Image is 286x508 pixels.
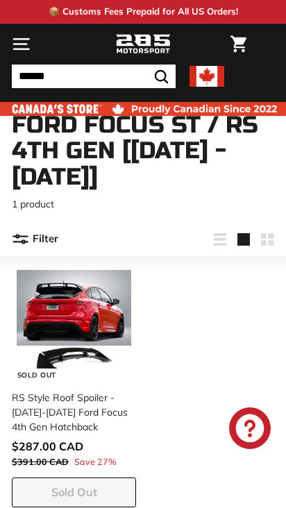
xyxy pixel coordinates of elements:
a: Cart [224,24,253,64]
inbox-online-store-chat: Shopify online store chat [225,407,275,452]
button: Filter [12,223,58,256]
p: 📦 Customs Fees Prepaid for All US Orders! [49,5,238,19]
input: Search [12,65,176,88]
h1: Ford Focus ST / RS 4th Gen [[DATE] -[DATE]] [12,112,274,190]
p: 1 product [12,197,274,212]
button: Sold Out [12,477,136,507]
span: Sold Out [51,485,97,499]
span: $391.00 CAD [12,456,69,467]
span: Save 27% [74,455,117,468]
div: RS Style Roof Spoiler - [DATE]-[DATE] Ford Focus 4th Gen Hatchback [12,391,128,434]
a: Sold Out RS Style Roof Spoiler - [DATE]-[DATE] Ford Focus 4th Gen Hatchback Save 27% [12,263,136,477]
span: $287.00 CAD [12,439,83,453]
img: Logo_285_Motorsport_areodynamics_components [115,33,171,56]
div: Sold Out [12,369,61,382]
